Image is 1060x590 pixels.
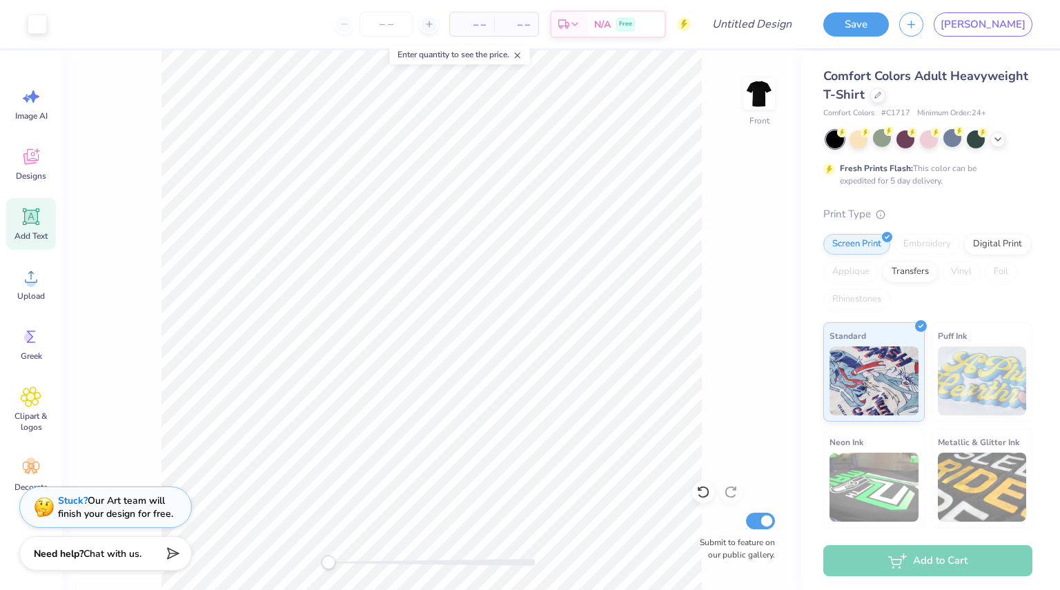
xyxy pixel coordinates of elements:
div: Embroidery [894,234,960,255]
div: Applique [823,262,879,282]
strong: Fresh Prints Flash: [840,163,913,174]
strong: Stuck? [58,494,88,507]
div: Front [749,115,769,127]
img: Neon Ink [830,453,919,522]
span: # C1717 [881,108,910,119]
span: Comfort Colors [823,108,874,119]
input: Untitled Design [701,10,803,38]
span: Greek [21,351,42,362]
span: Puff Ink [938,328,967,343]
span: Designs [16,170,46,181]
a: [PERSON_NAME] [934,12,1032,37]
span: – – [458,17,486,32]
div: Digital Print [964,234,1031,255]
span: Decorate [14,482,48,493]
span: Standard [830,328,866,343]
span: – – [502,17,530,32]
span: Upload [17,291,45,302]
span: Add Text [14,230,48,242]
div: Foil [985,262,1017,282]
span: Metallic & Glitter Ink [938,435,1019,449]
span: Free [619,19,632,29]
strong: Need help? [34,547,84,560]
img: Puff Ink [938,346,1027,415]
img: Metallic & Glitter Ink [938,453,1027,522]
div: Our Art team will finish your design for free. [58,494,173,520]
div: Screen Print [823,234,890,255]
div: Accessibility label [322,555,335,569]
div: Rhinestones [823,289,890,310]
div: Enter quantity to see the price. [390,45,530,64]
div: Print Type [823,206,1032,222]
span: N/A [594,17,611,32]
input: – – [360,12,413,37]
span: Comfort Colors Adult Heavyweight T-Shirt [823,68,1028,103]
span: [PERSON_NAME] [941,17,1025,32]
label: Submit to feature on our public gallery. [692,536,775,561]
img: Front [745,80,773,108]
button: Save [823,12,889,37]
span: Clipart & logos [8,411,54,433]
div: Transfers [883,262,938,282]
span: Chat with us. [84,547,141,560]
div: This color can be expedited for 5 day delivery. [840,162,1010,187]
div: Vinyl [942,262,981,282]
span: Neon Ink [830,435,863,449]
span: Minimum Order: 24 + [917,108,986,119]
img: Standard [830,346,919,415]
span: Image AI [15,110,48,121]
